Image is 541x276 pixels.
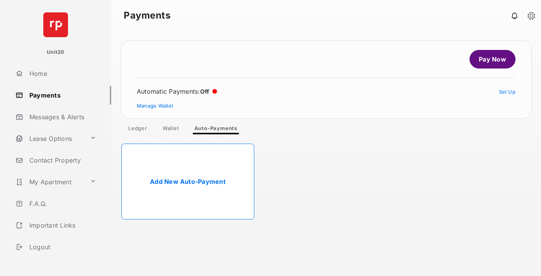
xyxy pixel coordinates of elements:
[157,125,185,134] a: Wallet
[137,103,173,109] a: Manage Wallet
[12,108,111,126] a: Messages & Alerts
[12,173,87,191] a: My Apartment
[12,216,99,235] a: Important Links
[43,12,68,37] img: svg+xml;base64,PHN2ZyB4bWxucz0iaHR0cDovL3d3dy53My5vcmcvMjAwMC9zdmciIHdpZHRoPSI2NCIgaGVpZ2h0PSI2NC...
[12,194,111,213] a: F.A.Q.
[12,129,87,148] a: Lease Options
[12,151,111,170] a: Contact Property
[47,48,65,56] p: Unit20
[12,238,111,256] a: Logout
[124,11,170,20] strong: Payments
[121,144,254,219] a: Add New Auto-Payment
[499,89,516,95] a: Set Up
[188,125,243,134] a: Auto-Payments
[137,87,217,95] div: Automatic Payments :
[122,125,153,134] a: Ledger
[12,86,111,105] a: Payments
[12,64,111,83] a: Home
[200,88,209,95] span: Off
